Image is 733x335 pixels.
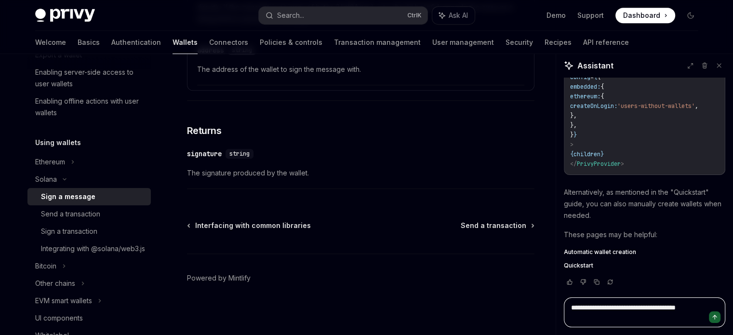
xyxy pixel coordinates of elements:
span: Quickstart [564,262,593,269]
img: dark logo [35,9,95,22]
a: Basics [78,31,100,54]
span: </ [570,160,577,168]
span: createOnLogin: [570,102,617,110]
a: Policies & controls [260,31,322,54]
div: Ethereum [35,156,65,168]
a: Send a transaction [27,205,151,223]
span: Send a transaction [461,221,526,230]
span: , [695,102,698,110]
span: Dashboard [623,11,660,20]
a: Wallets [173,31,198,54]
div: EVM smart wallets [35,295,92,307]
div: signature [187,149,222,159]
a: Enabling server-side access to user wallets [27,64,151,93]
span: string [229,150,250,158]
span: { [600,83,604,91]
span: PrivyProvider [577,160,621,168]
span: The address of the wallet to sign the message with. [197,64,524,75]
a: Connectors [209,31,248,54]
div: Other chains [35,278,75,289]
span: { [600,93,604,100]
button: Toggle dark mode [683,8,698,23]
div: Enabling offline actions with user wallets [35,95,145,119]
a: UI components [27,309,151,327]
span: { [570,150,573,158]
a: Send a transaction [461,221,533,230]
span: > [621,160,624,168]
span: Ctrl K [407,12,422,19]
a: Transaction management [334,31,421,54]
span: Automatic wallet creation [564,248,636,256]
a: Sign a message [27,188,151,205]
a: Welcome [35,31,66,54]
span: ethereum: [570,93,600,100]
a: Quickstart [564,262,725,269]
a: Dashboard [615,8,675,23]
h5: Using wallets [35,137,81,148]
a: Powered by Mintlify [187,273,251,283]
button: Ask AI [432,7,475,24]
span: } [573,131,577,139]
span: }, [570,112,577,120]
p: These pages may be helpful: [564,229,725,241]
span: config [570,73,590,81]
span: } [570,131,573,139]
div: Integrating with @solana/web3.js [41,243,145,255]
span: { [597,73,600,81]
div: Search... [277,10,304,21]
span: Returns [187,124,222,137]
a: Automatic wallet creation [564,248,725,256]
a: Enabling offline actions with user wallets [27,93,151,121]
span: 'users-without-wallets' [617,102,695,110]
div: Send a transaction [41,208,100,220]
span: embedded: [570,83,600,91]
span: = [590,73,594,81]
span: The signature produced by the wallet. [187,167,534,179]
span: children [573,150,600,158]
div: Sign a message [41,191,95,202]
p: Alternatively, as mentioned in the "Quickstart" guide, you can also manually create wallets when ... [564,187,725,221]
a: Interfacing with common libraries [188,221,311,230]
div: UI components [35,312,83,324]
span: { [594,73,597,81]
div: Sign a transaction [41,226,97,237]
a: API reference [583,31,629,54]
a: Sign a transaction [27,223,151,240]
div: Solana [35,174,57,185]
a: Support [577,11,604,20]
div: Bitcoin [35,260,56,272]
span: Interfacing with common libraries [195,221,311,230]
span: }, [570,121,577,129]
div: Enabling server-side access to user wallets [35,67,145,90]
span: } [600,150,604,158]
button: Search...CtrlK [259,7,427,24]
a: Demo [546,11,566,20]
a: User management [432,31,494,54]
span: > [570,141,573,148]
a: Security [506,31,533,54]
a: Authentication [111,31,161,54]
a: Integrating with @solana/web3.js [27,240,151,257]
span: Assistant [577,60,613,71]
span: Ask AI [449,11,468,20]
button: Send message [709,311,720,323]
a: Recipes [545,31,572,54]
